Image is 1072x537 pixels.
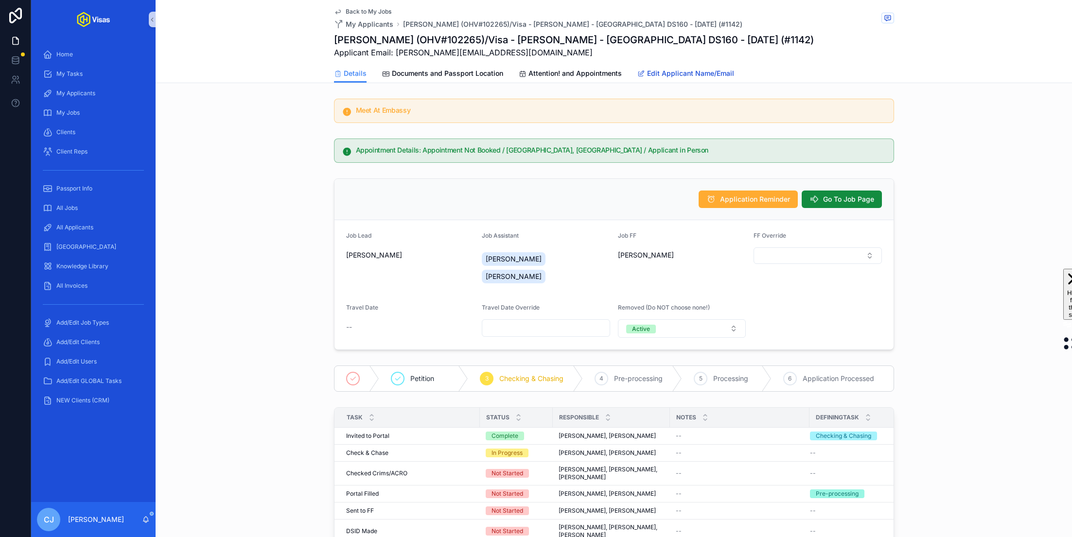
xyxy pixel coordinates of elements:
[31,39,156,422] div: scrollable content
[56,109,80,117] span: My Jobs
[559,432,656,440] span: [PERSON_NAME], [PERSON_NAME]
[56,262,108,270] span: Knowledge Library
[346,250,402,260] span: [PERSON_NAME]
[37,143,150,160] a: Client Reps
[37,199,150,217] a: All Jobs
[816,489,859,498] div: Pre-processing
[485,375,489,382] span: 3
[37,277,150,294] a: All Invoices
[499,374,563,383] span: Checking & Chasing
[344,69,367,78] span: Details
[56,148,88,156] span: Client Reps
[492,432,518,440] div: Complete
[810,507,816,515] span: --
[37,104,150,121] a: My Jobs
[334,19,393,29] a: My Applicants
[56,185,92,192] span: Passport Info
[346,490,379,498] span: Portal Filled
[676,432,682,440] span: --
[486,254,542,264] span: [PERSON_NAME]
[492,469,523,478] div: Not Started
[618,232,636,239] span: Job FF
[37,314,150,331] a: Add/Edit Job Types
[614,374,663,383] span: Pre-processing
[56,128,75,136] span: Clients
[486,272,542,281] span: [PERSON_NAME]
[56,282,88,290] span: All Invoices
[346,469,407,477] span: Checked Crims/ACRO
[56,89,95,97] span: My Applicants
[346,304,378,311] span: Travel Date
[823,194,874,204] span: Go To Job Page
[346,232,371,239] span: Job Lead
[559,507,656,515] span: [PERSON_NAME], [PERSON_NAME]
[599,375,603,382] span: 4
[492,449,523,457] div: In Progress
[37,123,150,141] a: Clients
[410,374,434,383] span: Petition
[392,69,503,78] span: Documents and Passport Location
[68,515,124,524] p: [PERSON_NAME]
[37,392,150,409] a: NEW Clients (CRM)
[37,180,150,197] a: Passport Info
[56,243,116,251] span: [GEOGRAPHIC_DATA]
[676,449,682,457] span: --
[618,319,746,338] button: Select Button
[810,527,816,535] span: --
[528,69,622,78] span: Attention! and Appointments
[346,527,377,535] span: DSID Made
[346,19,393,29] span: My Applicants
[482,232,519,239] span: Job Assistant
[802,191,882,208] button: Go To Job Page
[810,449,816,457] span: --
[346,322,352,332] span: --
[347,414,363,421] span: Task
[346,507,374,515] span: Sent to FF
[632,325,650,333] div: Active
[713,374,748,383] span: Processing
[559,414,599,421] span: Responsible
[346,8,391,16] span: Back to My Jobs
[647,69,734,78] span: Edit Applicant Name/Email
[56,338,100,346] span: Add/Edit Clients
[492,506,523,515] div: Not Started
[56,377,122,385] span: Add/Edit GLOBAL Tasks
[676,490,682,498] span: --
[37,258,150,275] a: Knowledge Library
[720,194,790,204] span: Application Reminder
[334,65,367,83] a: Details
[334,33,814,47] h1: [PERSON_NAME] (OHV#102265)/Visa - [PERSON_NAME] - [GEOGRAPHIC_DATA] DS160 - [DATE] (#1142)
[637,65,734,84] a: Edit Applicant Name/Email
[37,46,150,63] a: Home
[56,51,73,58] span: Home
[346,449,388,457] span: Check & Chase
[699,375,703,382] span: 5
[676,507,682,515] span: --
[56,358,97,365] span: Add/Edit Users
[810,469,816,477] span: --
[559,490,656,498] span: [PERSON_NAME], [PERSON_NAME]
[559,466,664,481] span: [PERSON_NAME], [PERSON_NAME], [PERSON_NAME]
[559,449,656,457] span: [PERSON_NAME], [PERSON_NAME]
[482,304,540,311] span: Travel Date Override
[37,372,150,390] a: Add/Edit GLOBAL Tasks
[754,247,882,264] button: Select Button
[492,527,523,536] div: Not Started
[519,65,622,84] a: Attention! and Appointments
[816,414,859,421] span: DefiningTask
[56,397,109,404] span: NEW Clients (CRM)
[37,353,150,370] a: Add/Edit Users
[334,47,814,58] span: Applicant Email: [PERSON_NAME][EMAIL_ADDRESS][DOMAIN_NAME]
[37,333,150,351] a: Add/Edit Clients
[676,527,682,535] span: --
[56,204,78,212] span: All Jobs
[403,19,742,29] span: [PERSON_NAME] (OHV#102265)/Visa - [PERSON_NAME] - [GEOGRAPHIC_DATA] DS160 - [DATE] (#1142)
[356,107,886,114] h5: Meet At Embassy
[56,319,109,327] span: Add/Edit Job Types
[37,238,150,256] a: [GEOGRAPHIC_DATA]
[492,489,523,498] div: Not Started
[618,304,710,311] span: Removed (Do NOT choose none!)
[803,374,874,383] span: Application Processed
[44,514,54,525] span: CJ
[356,147,886,154] h5: Appointment Details: Appointment Not Booked / London, UK / Applicant in Person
